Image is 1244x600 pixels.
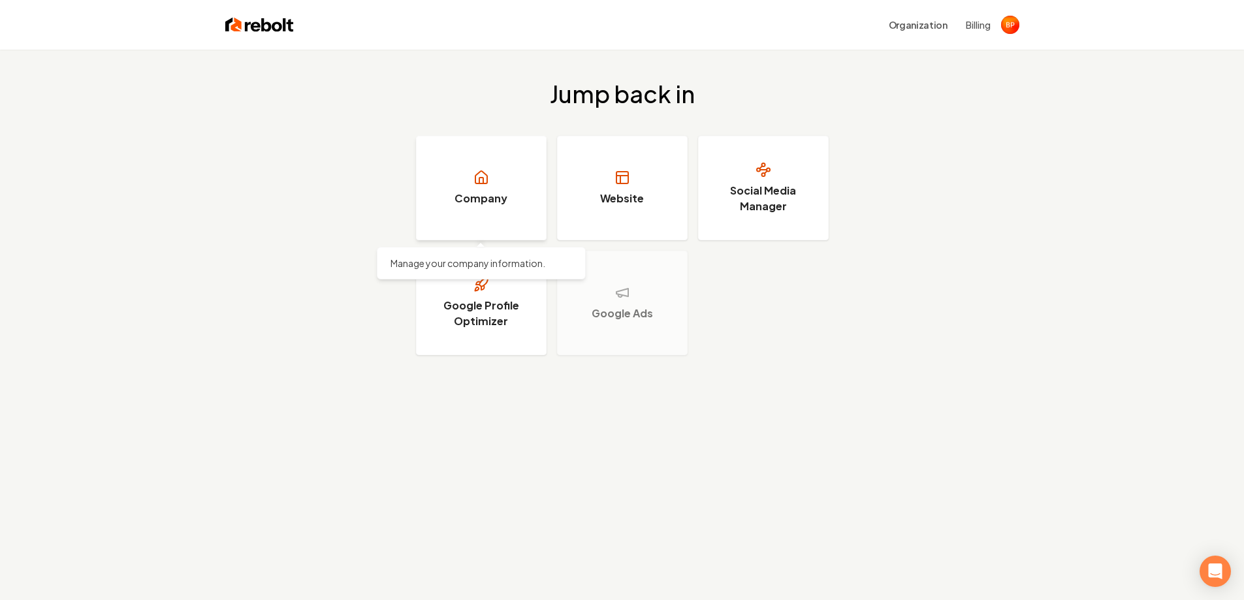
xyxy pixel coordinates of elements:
a: Google Profile Optimizer [416,251,547,355]
button: Billing [966,18,991,31]
p: Manage your company information. [391,257,572,270]
h3: Company [455,191,507,206]
img: Rebolt Logo [225,16,294,34]
h3: Social Media Manager [714,183,812,214]
h3: Google Profile Optimizer [432,298,530,329]
button: Organization [881,13,955,37]
a: Company [416,136,547,240]
a: Website [557,136,688,240]
button: Open user button [1001,16,1019,34]
a: Social Media Manager [698,136,829,240]
h3: Google Ads [592,306,653,321]
div: Open Intercom Messenger [1200,556,1231,587]
h2: Jump back in [550,81,695,107]
h3: Website [600,191,644,206]
img: Bailey Paraspolo [1001,16,1019,34]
